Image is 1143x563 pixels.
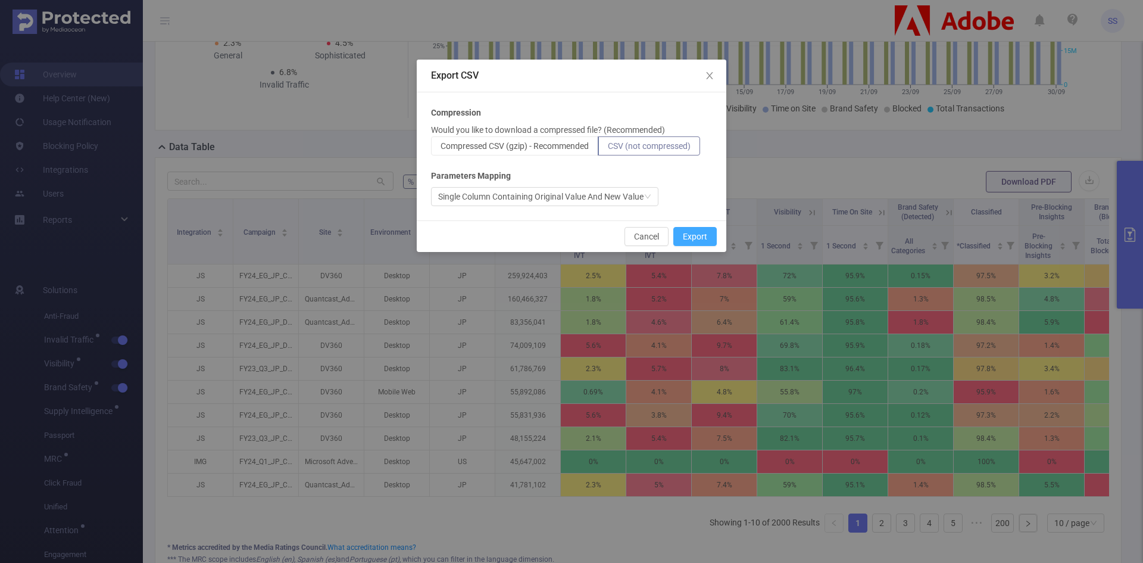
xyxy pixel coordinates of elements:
[624,227,669,246] button: Cancel
[431,107,481,119] b: Compression
[441,141,589,151] span: Compressed CSV (gzip) - Recommended
[431,69,712,82] div: Export CSV
[438,188,644,206] div: Single Column Containing Original Value And New Value
[431,170,511,182] b: Parameters Mapping
[705,71,714,80] i: icon: close
[608,141,691,151] span: CSV (not compressed)
[693,60,726,93] button: Close
[431,124,665,136] p: Would you like to download a compressed file? (Recommended)
[644,193,651,201] i: icon: down
[673,227,717,246] button: Export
